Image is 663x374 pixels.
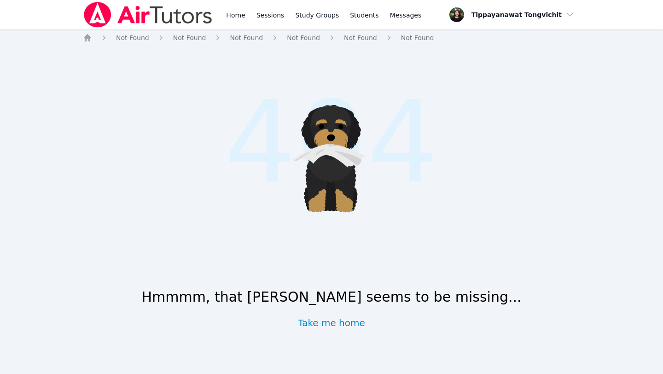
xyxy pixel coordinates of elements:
img: Air Tutors [83,2,213,28]
span: Not Found [116,34,149,41]
span: Not Found [173,34,206,41]
a: Not Found [287,33,320,42]
span: Messages [390,11,422,20]
a: Take me home [298,316,365,329]
nav: Breadcrumb [83,33,580,42]
h1: Hmmmm, that [PERSON_NAME] seems to be missing... [141,289,521,305]
span: 404 [225,58,439,227]
a: Not Found [230,33,263,42]
span: Not Found [287,34,320,41]
a: Not Found [344,33,377,42]
span: Not Found [230,34,263,41]
span: Not Found [344,34,377,41]
a: Not Found [401,33,434,42]
span: Not Found [401,34,434,41]
a: Not Found [173,33,206,42]
a: Not Found [116,33,149,42]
